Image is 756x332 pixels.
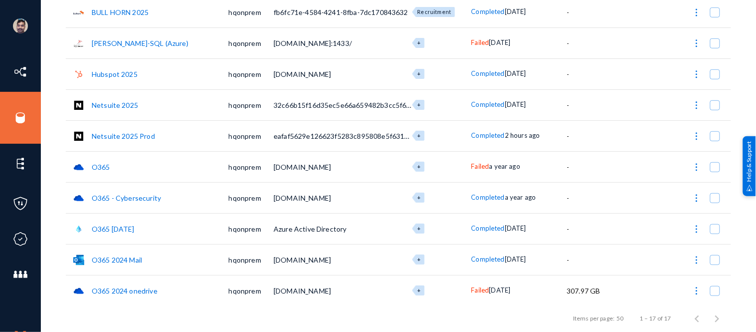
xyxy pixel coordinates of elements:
div: 1 – 17 of 17 [640,314,671,323]
span: Completed [471,100,505,108]
span: 32c66b15f16d35ec5e66a659482b3cc5f660b0044b3cd90b75a2be643c89f929 [274,101,525,109]
img: help_support.svg [747,185,753,191]
span: fb6fc71e-4584-4241-8fba-7dc170843632 [274,8,408,16]
td: hqonprem [229,151,274,182]
span: [DATE] [505,7,526,15]
span: + [418,39,421,46]
img: icon-policies.svg [13,196,28,211]
span: [DOMAIN_NAME] [274,70,331,78]
span: + [418,132,421,139]
a: Hubspot 2025 [92,70,138,78]
div: Items per page: [573,314,614,323]
a: [PERSON_NAME]-SQL (Azure) [92,39,188,47]
img: icon-more.svg [692,255,702,265]
button: Previous page [687,308,707,328]
img: icon-elements.svg [13,156,28,171]
img: icon-inventory.svg [13,64,28,79]
img: azuread.png [73,224,84,235]
td: hqonprem [229,120,274,151]
img: icon-more.svg [692,38,702,48]
span: Completed [471,224,505,232]
span: Azure Active Directory [274,225,347,233]
div: 50 [617,314,624,323]
span: Completed [471,193,505,201]
img: icon-more.svg [692,100,702,110]
td: 307.97 GB [567,275,614,306]
td: hqonprem [229,58,274,89]
td: hqonprem [229,213,274,244]
span: [DOMAIN_NAME] [274,287,331,295]
span: + [418,194,421,201]
span: [DOMAIN_NAME]:1433/ [274,39,352,47]
img: icon-more.svg [692,162,702,172]
img: ACg8ocK1ZkZ6gbMmCU1AeqPIsBvrTWeY1xNXvgxNjkUXxjcqAiPEIvU=s96-c [13,18,28,33]
span: [DATE] [505,100,526,108]
td: hqonprem [229,27,274,58]
span: [DATE] [489,38,511,46]
img: icon-netsuite.svg [73,131,84,142]
div: Help & Support [743,136,756,196]
td: hqonprem [229,275,274,306]
td: - [567,27,614,58]
td: - [567,58,614,89]
span: [DOMAIN_NAME] [274,194,331,202]
span: Failed [471,38,489,46]
img: icon-sources.svg [13,110,28,125]
a: O365 - Cybersecurity [92,194,161,202]
td: hqonprem [229,244,274,275]
img: icon-more.svg [692,7,702,17]
td: hqonprem [229,89,274,120]
img: onedrive.png [73,286,84,297]
img: icon-more.svg [692,131,702,141]
span: Recruitment [418,8,452,15]
span: [DOMAIN_NAME] [274,163,331,171]
span: + [418,163,421,170]
span: 2 hours ago [505,131,540,139]
span: Failed [471,162,489,170]
span: + [418,287,421,294]
td: - [567,244,614,275]
span: Completed [471,255,505,263]
td: - [567,89,614,120]
a: O365 2024 onedrive [92,287,157,295]
td: hqonprem [229,182,274,213]
td: - [567,120,614,151]
span: + [418,101,421,108]
img: onedrive.png [73,193,84,204]
td: - [567,182,614,213]
img: icon-more.svg [692,193,702,203]
span: [DATE] [505,255,526,263]
span: a year ago [489,162,521,170]
span: a year ago [505,193,536,201]
span: [DATE] [505,69,526,77]
span: Completed [471,69,505,77]
span: Failed [471,286,489,294]
td: - [567,151,614,182]
img: icon-compliance.svg [13,232,28,247]
img: icon-netsuite.svg [73,100,84,111]
span: Completed [471,131,505,139]
span: + [418,70,421,77]
a: O365 2024 Mail [92,256,142,264]
img: icon-more.svg [692,69,702,79]
img: sqlserver.png [73,38,84,49]
a: BULL HORN 2025 [92,8,149,16]
button: Next page [707,308,727,328]
img: icon-more.svg [692,224,702,234]
span: + [418,225,421,232]
span: [DATE] [489,286,511,294]
a: Netsuite 2025 [92,101,138,109]
span: Completed [471,7,505,15]
span: + [418,256,421,263]
a: O365 [92,163,110,171]
td: - [567,213,614,244]
img: icon-members.svg [13,267,28,282]
img: bullhorncrm.svg [73,7,84,18]
span: [DATE] [505,224,526,232]
span: [DOMAIN_NAME] [274,256,331,264]
img: hubspot.png [73,69,84,80]
img: o365mail.svg [73,255,84,266]
a: O365 [DATE] [92,225,135,233]
img: onedrive.png [73,162,84,173]
img: icon-more.svg [692,286,702,296]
